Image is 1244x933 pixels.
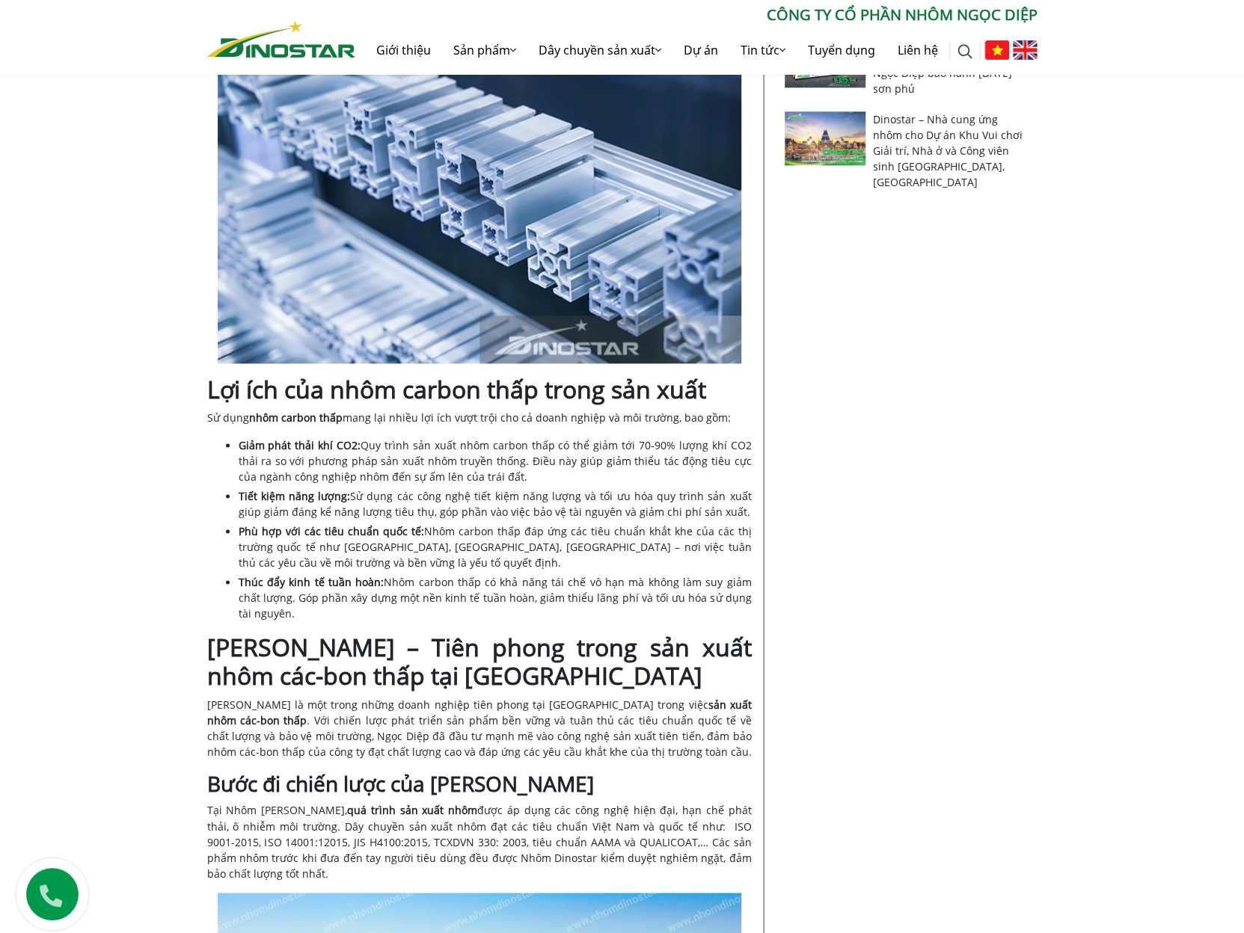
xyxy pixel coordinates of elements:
a: Tin tức [729,26,797,74]
b: Giảm phát thải khí CO2: [239,438,361,452]
span: [PERSON_NAME] là một trong những doanh nghiệp tiên phong tại [GEOGRAPHIC_DATA] trong việc [207,698,708,712]
span: mang lại nhiều lợi ích vượt trội cho cả doanh nghiệp và môi trường, bao gồm: [343,410,731,425]
a: Giới thiệu [365,26,442,74]
b: Lợi ích của nhôm carbon thấp trong sản xuất [207,373,706,405]
b: sản xuất nhôm các-bon thấp [207,698,752,727]
span: Nhôm carbon thấp có khả năng tái chế vô hạn mà không làm suy giảm chất lượng. Góp phần xây dựng m... [239,575,752,621]
b: Thúc đẩy kinh tế tuần hoàn: [239,575,384,589]
img: Dinostar – Nhà cung ứng nhôm cho Dự án Khu Vui chơi Giải trí, Nhà ở và Công viên sinh thái đảo Vũ... [785,111,866,165]
span: Tại Nhôm [PERSON_NAME], được áp dụng các công nghệ hiện đại, hạn chế phát thải, ô nhiễm môi trườn... [207,803,752,880]
p: CÔNG TY CỔ PHẦN NHÔM NGỌC DIỆP [355,4,1038,26]
span: Nhôm carbon thấp đáp ứng các tiêu chuẩn khắt khe của các thị trường quốc tế như [GEOGRAPHIC_DATA]... [239,524,752,570]
a: Dự án [672,26,729,74]
b: Tiết kiệm năng lượng: [239,489,351,503]
span: Sử dụng các công nghệ tiết kiệm năng lượng và tối ưu hóa quy trình sản xuất giúp giảm đáng kể năn... [239,489,752,519]
a: Tuyển dụng [797,26,886,74]
img: Nhôm Ngọc Diệp – Tiên phong trong sản xuất nhôm các-bon thấp tại Việt Nam [218,45,741,363]
img: Nhôm Dinostar [207,20,355,58]
img: Tiếng Việt [984,40,1009,60]
b: [PERSON_NAME] – Tiên phong trong sản xuất nhôm các-bon thấp tại [GEOGRAPHIC_DATA] [207,631,752,692]
b: nhôm carbon thấp [249,410,343,425]
a: Liên hệ [886,26,949,74]
span: Sử dụng [207,410,249,425]
span: Quy trình sản xuất nhôm carbon thấp có thể giảm tới 70-90% lượng khí CO2 thải ra so với phương ph... [239,438,752,484]
b: Phù hợp với các tiêu chuẩn quốc tế: [239,524,424,538]
img: English [1013,40,1038,60]
a: Dinostar – Nhà cung ứng nhôm cho Dự án Khu Vui chơi Giải trí, Nhà ở và Công viên sinh [GEOGRAPHIC... [873,112,1023,189]
a: Dây chuyền sản xuất [527,26,672,74]
img: search [957,44,972,59]
a: quá trình sản xuất nhôm [347,803,477,817]
span: . Với chiến lược phát triển sản phẩm bền vững và tuân thủ các tiêu chuẩn quốc tế về chất lượng và... [207,713,752,759]
b: Bước đi chiến lược của [PERSON_NAME] [207,769,594,798]
a: Sản phẩm [442,26,527,74]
